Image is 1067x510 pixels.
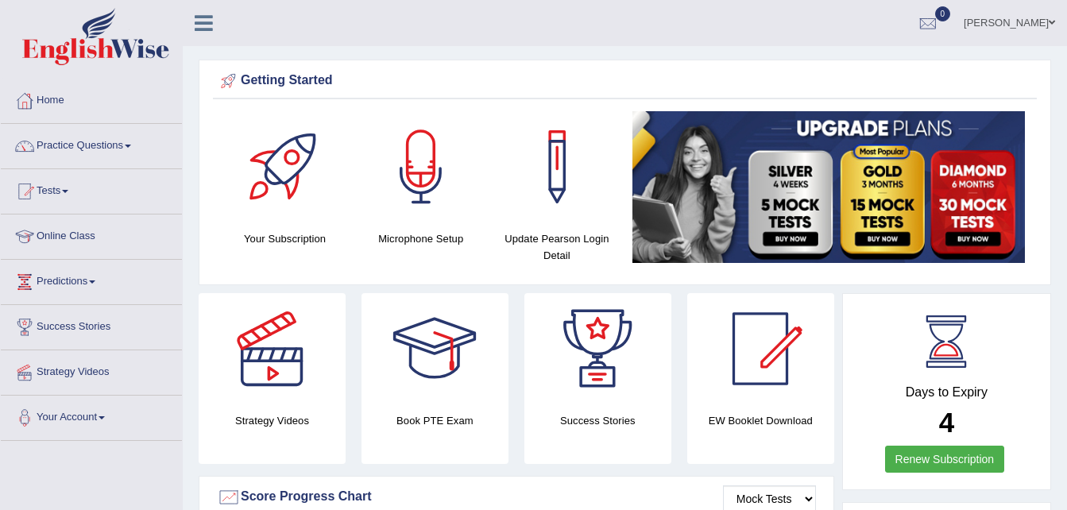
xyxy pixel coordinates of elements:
[632,111,1025,263] img: small5.jpg
[1,169,182,209] a: Tests
[687,412,834,429] h4: EW Booklet Download
[217,69,1033,93] div: Getting Started
[1,305,182,345] a: Success Stories
[885,446,1005,473] a: Renew Subscription
[1,396,182,435] a: Your Account
[524,412,671,429] h4: Success Stories
[1,214,182,254] a: Online Class
[1,260,182,299] a: Predictions
[939,407,954,438] b: 4
[1,350,182,390] a: Strategy Videos
[1,124,182,164] a: Practice Questions
[1,79,182,118] a: Home
[217,485,816,509] div: Score Progress Chart
[935,6,951,21] span: 0
[225,230,345,247] h4: Your Subscription
[199,412,346,429] h4: Strategy Videos
[497,230,617,264] h4: Update Pearson Login Detail
[361,230,481,247] h4: Microphone Setup
[361,412,508,429] h4: Book PTE Exam
[860,385,1033,400] h4: Days to Expiry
